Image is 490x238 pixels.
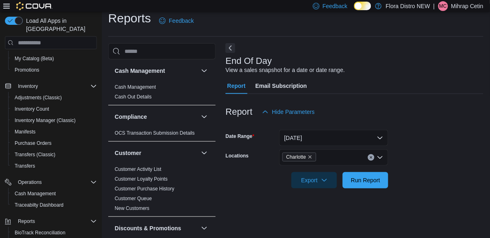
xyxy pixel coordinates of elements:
[225,56,272,66] h3: End Of Day
[11,54,97,63] span: My Catalog (Beta)
[11,104,97,114] span: Inventory Count
[439,1,447,11] span: MC
[115,186,175,192] a: Customer Purchase History
[115,166,162,172] a: Customer Activity List
[11,104,52,114] a: Inventory Count
[8,138,100,149] button: Purchase Orders
[11,116,79,125] a: Inventory Manager (Classic)
[15,106,49,112] span: Inventory Count
[11,93,97,103] span: Adjustments (Classic)
[115,195,152,202] span: Customer Queue
[354,10,354,11] span: Dark Mode
[15,67,39,73] span: Promotions
[354,2,371,10] input: Dark Mode
[15,190,56,197] span: Cash Management
[16,2,52,10] img: Cova
[8,92,100,103] button: Adjustments (Classic)
[18,179,42,186] span: Operations
[11,200,97,210] span: Traceabilty Dashboard
[8,188,100,199] button: Cash Management
[18,83,38,90] span: Inventory
[225,107,252,117] h3: Report
[11,116,97,125] span: Inventory Manager (Classic)
[8,115,100,126] button: Inventory Manager (Classic)
[199,112,209,122] button: Compliance
[11,54,57,63] a: My Catalog (Beta)
[308,155,313,159] button: Remove Charlotte from selection in this group
[115,130,195,136] a: OCS Transaction Submission Details
[156,13,197,29] a: Feedback
[199,148,209,158] button: Customer
[2,177,100,188] button: Operations
[272,108,315,116] span: Hide Parameters
[115,176,168,182] span: Customer Loyalty Points
[279,130,388,146] button: [DATE]
[115,224,181,232] h3: Discounts & Promotions
[108,164,216,216] div: Customer
[343,172,388,188] button: Run Report
[11,228,97,238] span: BioTrack Reconciliation
[11,93,65,103] a: Adjustments (Classic)
[433,1,435,11] p: |
[11,228,69,238] a: BioTrack Reconciliation
[15,81,97,91] span: Inventory
[199,66,209,76] button: Cash Management
[15,202,63,208] span: Traceabilty Dashboard
[11,65,43,75] a: Promotions
[8,199,100,211] button: Traceabilty Dashboard
[108,128,216,141] div: Compliance
[108,82,216,105] div: Cash Management
[11,65,97,75] span: Promotions
[115,113,198,121] button: Compliance
[115,205,149,211] a: New Customers
[15,55,54,62] span: My Catalog (Beta)
[8,53,100,64] button: My Catalog (Beta)
[15,229,66,236] span: BioTrack Reconciliation
[15,163,35,169] span: Transfers
[11,161,97,171] span: Transfers
[15,140,52,146] span: Purchase Orders
[296,172,332,188] span: Export
[115,205,149,212] span: New Customers
[11,150,59,159] a: Transfers (Classic)
[115,113,147,121] h3: Compliance
[282,153,316,162] span: Charlotte
[169,17,194,25] span: Feedback
[115,149,198,157] button: Customer
[225,133,254,140] label: Date Range
[15,177,97,187] span: Operations
[23,17,97,33] span: Load All Apps in [GEOGRAPHIC_DATA]
[323,2,348,10] span: Feedback
[15,177,45,187] button: Operations
[11,127,39,137] a: Manifests
[115,67,165,75] h3: Cash Management
[115,84,156,90] a: Cash Management
[115,166,162,172] span: Customer Activity List
[377,154,383,161] button: Open list of options
[368,154,374,161] button: Clear input
[11,200,67,210] a: Traceabilty Dashboard
[2,216,100,227] button: Reports
[291,172,337,188] button: Export
[225,153,249,159] label: Locations
[108,10,151,26] h1: Reports
[225,43,235,53] button: Next
[438,1,448,11] div: Mihrap Cetin
[15,94,62,101] span: Adjustments (Classic)
[351,176,381,184] span: Run Report
[115,196,152,201] a: Customer Queue
[115,67,198,75] button: Cash Management
[8,103,100,115] button: Inventory Count
[8,149,100,160] button: Transfers (Classic)
[2,81,100,92] button: Inventory
[11,189,97,199] span: Cash Management
[115,94,152,100] a: Cash Out Details
[11,189,59,199] a: Cash Management
[15,216,38,226] button: Reports
[286,153,306,161] span: Charlotte
[11,161,38,171] a: Transfers
[15,81,41,91] button: Inventory
[227,78,245,94] span: Report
